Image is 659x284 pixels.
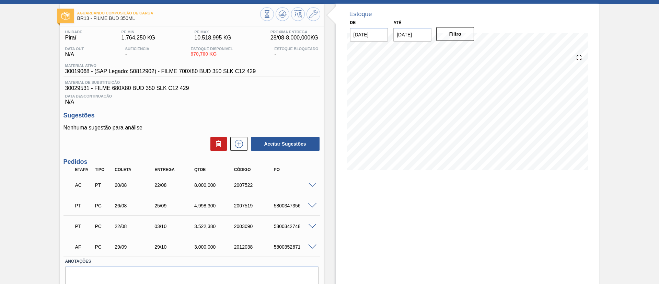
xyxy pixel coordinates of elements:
[61,12,70,20] img: Ícone
[124,47,151,58] div: -
[193,244,237,250] div: 3.000,000
[93,244,114,250] div: Pedido de Compra
[436,27,474,41] button: Filtro
[193,182,237,188] div: 8.000,000
[393,20,401,25] label: Até
[232,244,277,250] div: 2012038
[272,203,317,208] div: 5800347356
[291,7,305,21] button: Programar Estoque
[113,167,158,172] div: Coleta
[122,35,155,41] span: 1.764,250 KG
[75,244,92,250] p: AF
[63,91,320,105] div: N/A
[93,182,114,188] div: Pedido de Transferência
[113,203,158,208] div: 26/08/2025
[63,47,86,58] div: N/A
[75,224,92,229] p: PT
[272,224,317,229] div: 5800342748
[247,136,320,151] div: Aceitar Sugestões
[193,167,237,172] div: Qtde
[65,85,319,91] span: 30029531 - FILME 680X80 BUD 350 SLK C12 429
[63,112,320,119] h3: Sugestões
[307,7,320,21] button: Ir ao Master Data / Geral
[65,35,82,41] span: Piraí
[113,244,158,250] div: 29/09/2025
[232,182,277,188] div: 2007522
[113,182,158,188] div: 20/08/2025
[272,244,317,250] div: 5800352671
[194,30,231,34] span: PE MAX
[77,16,260,21] span: BR13 - FILME BUD 350ML
[93,167,114,172] div: Tipo
[73,178,94,193] div: Aguardando Composição de Carga
[227,137,247,151] div: Nova sugestão
[350,28,388,42] input: dd/mm/yyyy
[65,64,256,68] span: Material ativo
[125,47,149,51] span: Suficiência
[270,30,319,34] span: Próxima Entrega
[251,137,320,151] button: Aceitar Sugestões
[191,47,233,51] span: Estoque Disponível
[122,30,155,34] span: PE MIN
[75,182,92,188] p: AC
[273,47,320,58] div: -
[193,224,237,229] div: 3.522,380
[153,203,197,208] div: 25/09/2025
[349,11,372,18] div: Estoque
[207,137,227,151] div: Excluir Sugestões
[153,244,197,250] div: 29/10/2025
[77,11,260,15] span: Aguardando Composição de Carga
[193,203,237,208] div: 4.998,300
[93,203,114,208] div: Pedido de Compra
[270,35,319,41] span: 28/08 - 8.000,000 KG
[93,224,114,229] div: Pedido de Compra
[65,257,319,266] label: Anotações
[393,28,431,42] input: dd/mm/yyyy
[63,125,320,131] p: Nenhuma sugestão para análise
[63,158,320,166] h3: Pedidos
[350,20,356,25] label: De
[65,68,256,75] span: 30019068 - (SAP Legado: 50812902) - FILME 700X80 BUD 350 SLK C12 429
[65,80,319,84] span: Material de Substituição
[65,30,82,34] span: Unidade
[153,224,197,229] div: 03/10/2025
[73,219,94,234] div: Pedido em Trânsito
[73,239,94,254] div: Aguardando Faturamento
[153,182,197,188] div: 22/08/2025
[113,224,158,229] div: 22/08/2025
[73,167,94,172] div: Etapa
[232,203,277,208] div: 2007519
[75,203,92,208] p: PT
[260,7,274,21] button: Visão Geral dos Estoques
[232,167,277,172] div: Código
[276,7,289,21] button: Atualizar Gráfico
[191,52,233,57] span: 970,700 KG
[65,94,319,98] span: Data Descontinuação
[73,198,94,213] div: Pedido em Trânsito
[194,35,231,41] span: 10.518,995 KG
[65,47,84,51] span: Data out
[232,224,277,229] div: 2003090
[153,167,197,172] div: Entrega
[272,167,317,172] div: PO
[274,47,318,51] span: Estoque Bloqueado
